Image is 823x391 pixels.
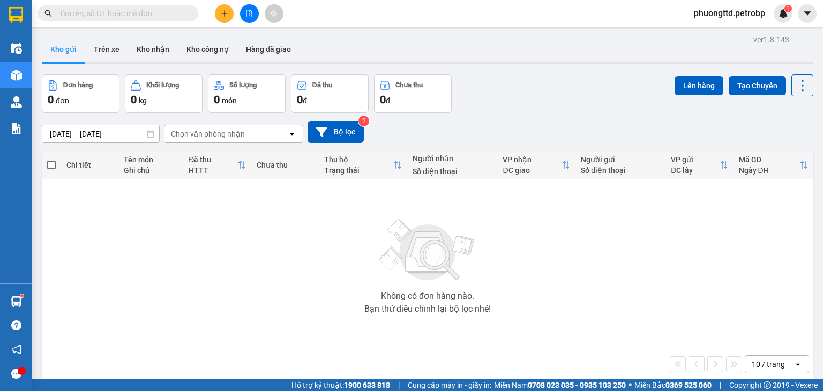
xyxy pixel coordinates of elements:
[528,381,626,389] strong: 0708 023 035 - 0935 103 250
[358,116,369,126] sup: 2
[503,155,562,164] div: VP nhận
[581,166,660,175] div: Số điện thoại
[270,10,278,17] span: aim
[63,81,93,89] div: Đơn hàng
[208,74,286,113] button: Số lượng0món
[729,76,786,95] button: Tạo Chuyến
[764,381,771,389] span: copyright
[215,4,234,23] button: plus
[503,166,562,175] div: ĐC giao
[42,36,85,62] button: Kho gửi
[183,151,251,179] th: Toggle SortBy
[178,36,237,62] button: Kho công nợ
[189,166,237,175] div: HTTT
[56,96,69,105] span: đơn
[753,34,789,46] div: ver 1.8.143
[665,151,733,179] th: Toggle SortBy
[11,320,21,330] span: question-circle
[297,93,303,106] span: 0
[221,10,228,17] span: plus
[386,96,390,105] span: đ
[752,359,785,370] div: 10 / trang
[20,294,24,297] sup: 1
[319,151,407,179] th: Toggle SortBy
[675,76,723,95] button: Lên hàng
[734,151,813,179] th: Toggle SortBy
[128,36,178,62] button: Kho nhận
[581,155,660,164] div: Người gửi
[671,155,719,164] div: VP gửi
[374,74,452,113] button: Chưa thu0đ
[381,292,474,300] div: Không có đơn hàng nào.
[131,93,137,106] span: 0
[374,213,481,288] img: svg+xml;base64,PHN2ZyBjbGFzcz0ibGlzdC1wbHVnX19zdmciIHhtbG5zPSJodHRwOi8vd3d3LnczLm9yZy8yMDAwL3N2Zy...
[685,6,774,20] span: phuongttd.petrobp
[257,161,313,169] div: Chưa thu
[794,360,802,369] svg: open
[344,381,390,389] strong: 1900 633 818
[395,81,423,89] div: Chưa thu
[214,93,220,106] span: 0
[11,43,22,54] img: warehouse-icon
[237,36,300,62] button: Hàng đã giao
[291,379,390,391] span: Hỗ trợ kỹ thuật:
[146,81,179,89] div: Khối lượng
[42,125,159,142] input: Select a date range.
[189,155,237,164] div: Đã thu
[124,166,178,175] div: Ghi chú
[59,7,185,19] input: Tìm tên, số ĐT hoặc mã đơn
[312,81,332,89] div: Đã thu
[229,81,257,89] div: Số lượng
[171,129,245,139] div: Chọn văn phòng nhận
[11,123,22,134] img: solution-icon
[9,7,23,23] img: logo-vxr
[784,5,792,12] sup: 1
[85,36,128,62] button: Trên xe
[11,296,22,307] img: warehouse-icon
[124,155,178,164] div: Tên món
[413,167,492,176] div: Số điện thoại
[308,121,364,143] button: Bộ lọc
[42,74,119,113] button: Đơn hàng0đơn
[324,166,393,175] div: Trạng thái
[803,9,812,18] span: caret-down
[48,93,54,106] span: 0
[798,4,817,23] button: caret-down
[303,96,307,105] span: đ
[671,166,719,175] div: ĐC lấy
[125,74,203,113] button: Khối lượng0kg
[629,383,632,387] span: ⚪️
[739,166,799,175] div: Ngày ĐH
[786,5,790,12] span: 1
[324,155,393,164] div: Thu hộ
[11,344,21,355] span: notification
[222,96,237,105] span: món
[240,4,259,23] button: file-add
[364,305,491,313] div: Bạn thử điều chỉnh lại bộ lọc nhé!
[380,93,386,106] span: 0
[634,379,712,391] span: Miền Bắc
[720,379,721,391] span: |
[739,155,799,164] div: Mã GD
[11,369,21,379] span: message
[398,379,400,391] span: |
[265,4,283,23] button: aim
[139,96,147,105] span: kg
[408,379,491,391] span: Cung cấp máy in - giấy in:
[497,151,575,179] th: Toggle SortBy
[494,379,626,391] span: Miền Nam
[245,10,253,17] span: file-add
[11,96,22,108] img: warehouse-icon
[291,74,369,113] button: Đã thu0đ
[11,70,22,81] img: warehouse-icon
[413,154,492,163] div: Người nhận
[779,9,788,18] img: icon-new-feature
[66,161,113,169] div: Chi tiết
[288,130,296,138] svg: open
[665,381,712,389] strong: 0369 525 060
[44,10,52,17] span: search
